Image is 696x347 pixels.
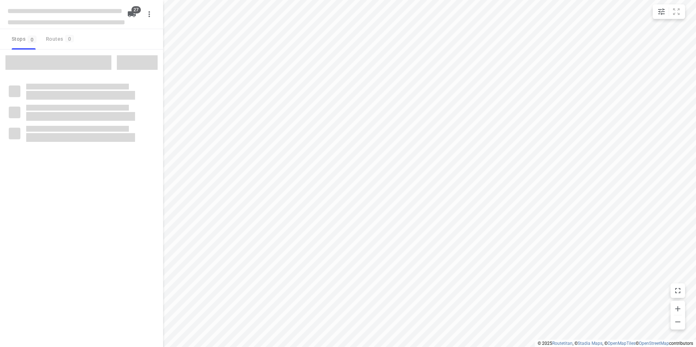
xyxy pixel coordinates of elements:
a: Stadia Maps [578,341,602,346]
button: Map settings [654,4,669,19]
a: OpenStreetMap [639,341,669,346]
a: OpenMapTiles [608,341,636,346]
div: small contained button group [653,4,685,19]
a: Routetitan [552,341,573,346]
li: © 2025 , © , © © contributors [538,341,693,346]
